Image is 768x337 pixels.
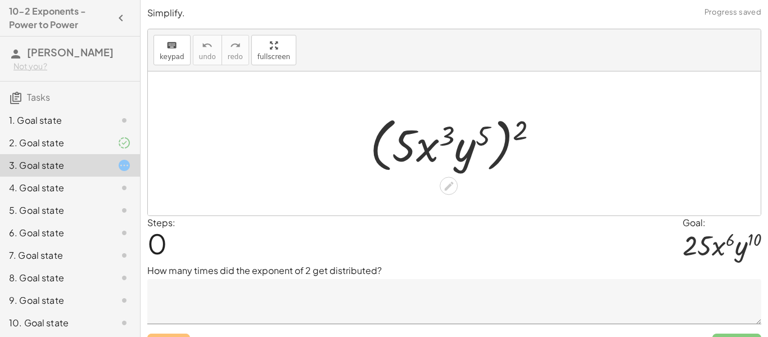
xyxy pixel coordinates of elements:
i: Task not started. [118,271,131,285]
p: Simplify. [147,7,761,20]
i: Task not started. [118,226,131,240]
label: Steps: [147,217,175,228]
button: undoundo [193,35,222,65]
div: 5. Goal state [9,204,100,217]
i: Task not started. [118,204,131,217]
div: 6. Goal state [9,226,100,240]
span: undo [199,53,216,61]
div: Edit math [440,177,458,195]
div: 9. Goal state [9,294,100,307]
span: [PERSON_NAME] [27,46,114,59]
div: 8. Goal state [9,271,100,285]
i: Task not started. [118,181,131,195]
i: redo [230,39,241,52]
i: undo [202,39,213,52]
div: 1. Goal state [9,114,100,127]
i: Task not started. [118,114,131,127]
h4: 10-2 Exponents - Power to Power [9,5,111,32]
i: Task not started. [118,316,131,330]
i: Task not started. [118,294,131,307]
div: 7. Goal state [9,249,100,262]
span: redo [228,53,243,61]
i: Task not started. [118,249,131,262]
span: 0 [147,226,167,260]
button: fullscreen [251,35,296,65]
div: Goal: [683,216,761,230]
div: 3. Goal state [9,159,100,172]
div: 10. Goal state [9,316,100,330]
div: 4. Goal state [9,181,100,195]
button: keyboardkeypad [153,35,191,65]
i: Task finished and part of it marked as correct. [118,136,131,150]
button: redoredo [222,35,249,65]
div: 2. Goal state [9,136,100,150]
span: Tasks [27,91,50,103]
span: Progress saved [704,7,761,18]
span: keypad [160,53,184,61]
div: Not you? [13,61,131,72]
span: fullscreen [257,53,290,61]
i: keyboard [166,39,177,52]
i: Task started. [118,159,131,172]
p: How many times did the exponent of 2 get distributed? [147,264,761,277]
